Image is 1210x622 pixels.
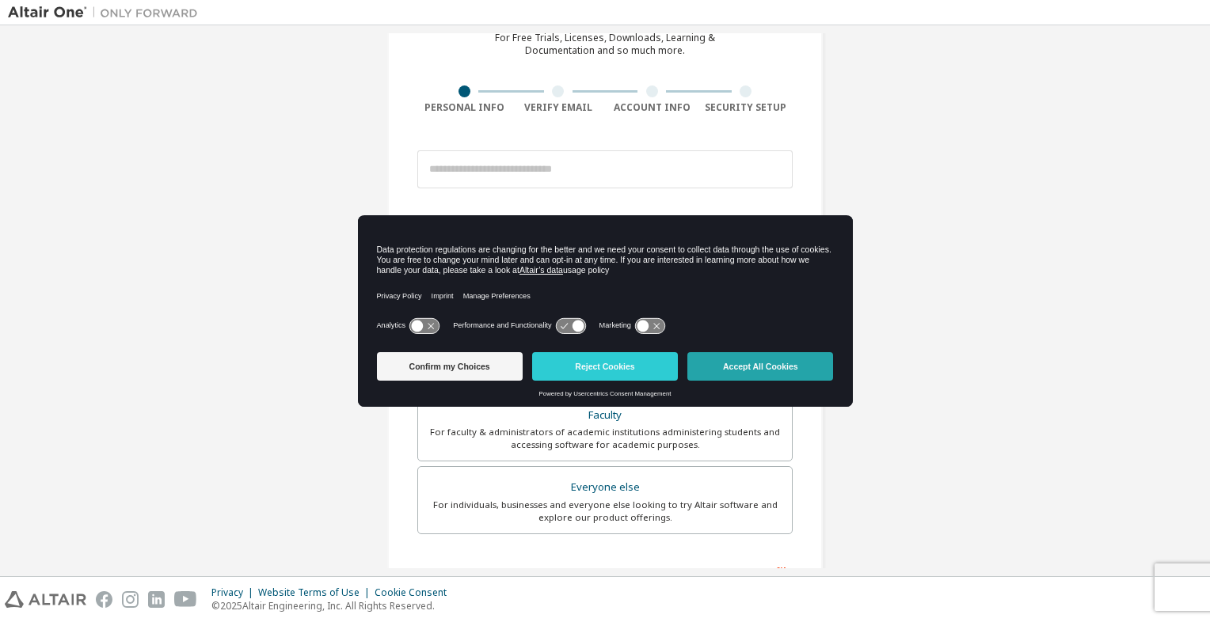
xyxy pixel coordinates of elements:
[512,101,606,114] div: Verify Email
[174,591,197,608] img: youtube.svg
[428,404,782,427] div: Faculty
[428,426,782,451] div: For faculty & administrators of academic institutions administering students and accessing softwa...
[258,586,375,599] div: Website Terms of Use
[148,591,165,608] img: linkedin.svg
[122,591,139,608] img: instagram.svg
[495,32,715,57] div: For Free Trials, Licenses, Downloads, Learning & Documentation and so much more.
[5,591,86,608] img: altair_logo.svg
[417,101,512,114] div: Personal Info
[699,101,793,114] div: Security Setup
[211,599,456,613] p: © 2025 Altair Engineering, Inc. All Rights Reserved.
[375,586,456,599] div: Cookie Consent
[417,558,793,583] div: Your Profile
[428,499,782,524] div: For individuals, businesses and everyone else looking to try Altair software and explore our prod...
[428,476,782,499] div: Everyone else
[211,586,258,599] div: Privacy
[605,101,699,114] div: Account Info
[417,206,793,231] div: Account Type
[96,591,112,608] img: facebook.svg
[8,5,206,21] img: Altair One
